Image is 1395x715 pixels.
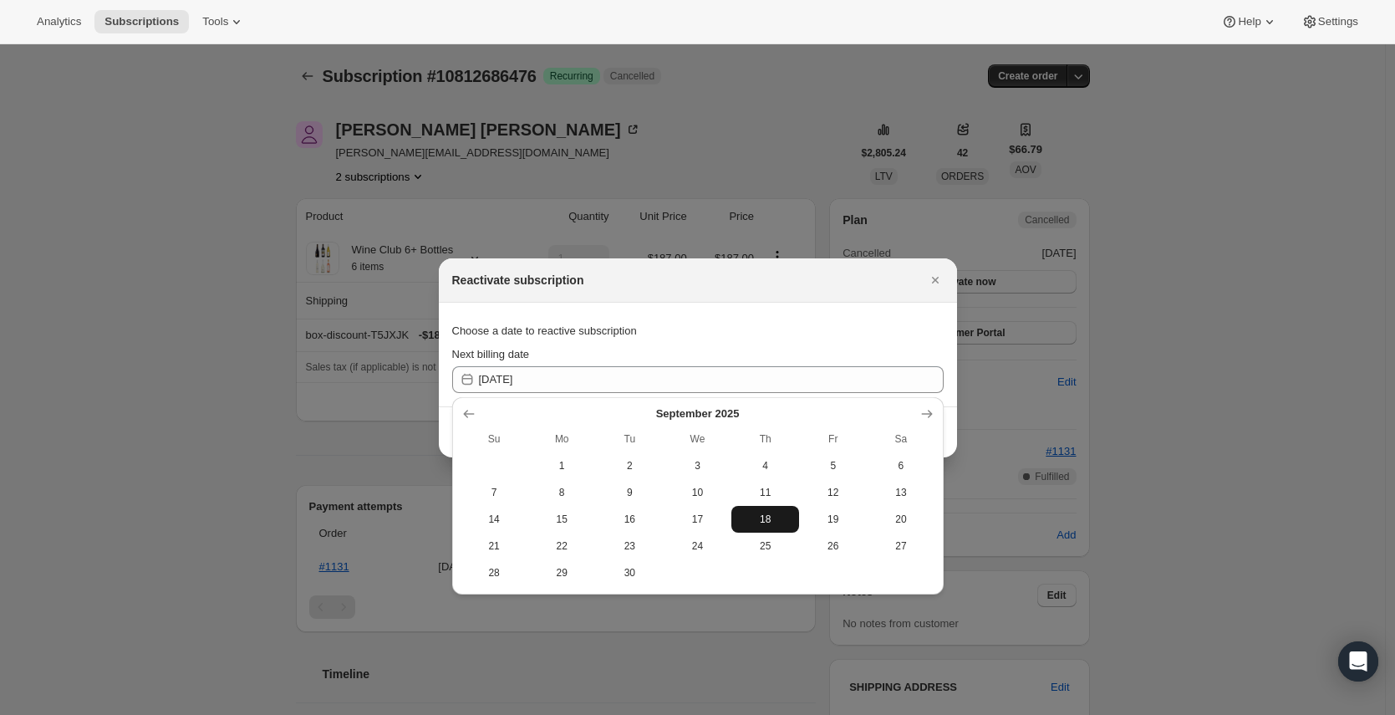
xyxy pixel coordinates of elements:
th: Saturday [867,426,934,452]
span: 5 [806,459,860,472]
span: 21 [467,539,522,553]
span: 27 [873,539,928,553]
span: 9 [603,486,657,499]
span: 10 [670,486,725,499]
span: 20 [873,513,928,526]
button: Friday September 19 2025 [799,506,867,533]
button: Analytics [27,10,91,33]
button: Saturday September 20 2025 [867,506,934,533]
span: 11 [738,486,792,499]
th: Monday [528,426,596,452]
span: 19 [806,513,860,526]
th: Friday [799,426,867,452]
span: 18 [738,513,792,526]
span: Subscriptions [104,15,179,28]
div: Choose a date to reactive subscription [452,316,944,346]
button: Monday September 29 2025 [528,559,596,586]
button: Thursday September 18 2025 [731,506,799,533]
button: Tuesday September 23 2025 [596,533,664,559]
h2: Reactivate subscription [452,272,584,289]
span: 7 [467,486,522,499]
span: 22 [535,539,589,553]
span: 17 [670,513,725,526]
button: Saturday September 27 2025 [867,533,934,559]
th: Tuesday [596,426,664,452]
th: Thursday [731,426,799,452]
span: 26 [806,539,860,553]
span: Fr [806,432,860,446]
button: Monday September 15 2025 [528,506,596,533]
span: 23 [603,539,657,553]
span: 14 [467,513,522,526]
button: Sunday September 14 2025 [461,506,528,533]
span: 15 [535,513,589,526]
button: Friday September 26 2025 [799,533,867,559]
button: Show previous month, August 2025 [457,402,481,426]
span: Help [1238,15,1260,28]
span: Analytics [37,15,81,28]
span: 8 [535,486,589,499]
button: Tuesday September 30 2025 [596,559,664,586]
span: 3 [670,459,725,472]
th: Wednesday [664,426,731,452]
button: Wednesday September 3 2025 [664,452,731,479]
button: Monday September 22 2025 [528,533,596,559]
span: Su [467,432,522,446]
button: Settings [1291,10,1368,33]
button: Sunday September 21 2025 [461,533,528,559]
button: Monday September 1 2025 [528,452,596,479]
button: Saturday September 6 2025 [867,452,934,479]
span: Th [738,432,792,446]
button: Monday September 8 2025 [528,479,596,506]
button: Wednesday September 10 2025 [664,479,731,506]
span: 6 [873,459,928,472]
span: Settings [1318,15,1358,28]
button: Tuesday September 9 2025 [596,479,664,506]
button: Help [1211,10,1287,33]
button: Thursday September 11 2025 [731,479,799,506]
span: We [670,432,725,446]
span: 24 [670,539,725,553]
button: Tuesday September 2 2025 [596,452,664,479]
span: 16 [603,513,657,526]
span: Next billing date [452,348,530,360]
span: Tu [603,432,657,446]
button: Tools [192,10,255,33]
th: Sunday [461,426,528,452]
span: 1 [535,459,589,472]
button: Sunday September 28 2025 [461,559,528,586]
span: Sa [873,432,928,446]
span: 28 [467,566,522,580]
button: Subscriptions [94,10,189,33]
button: Close [924,268,947,292]
span: 29 [535,566,589,580]
span: 25 [738,539,792,553]
button: Show next month, October 2025 [915,402,939,426]
span: 2 [603,459,657,472]
button: Sunday September 7 2025 [461,479,528,506]
button: Friday September 12 2025 [799,479,867,506]
span: 4 [738,459,792,472]
button: Thursday September 25 2025 [731,533,799,559]
span: Mo [535,432,589,446]
button: Friday September 5 2025 [799,452,867,479]
span: 13 [873,486,928,499]
button: Tuesday September 16 2025 [596,506,664,533]
span: 12 [806,486,860,499]
button: Saturday September 13 2025 [867,479,934,506]
span: 30 [603,566,657,580]
button: Wednesday September 17 2025 [664,506,731,533]
span: Tools [202,15,228,28]
button: Thursday September 4 2025 [731,452,799,479]
div: Open Intercom Messenger [1338,641,1378,682]
button: Wednesday September 24 2025 [664,533,731,559]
